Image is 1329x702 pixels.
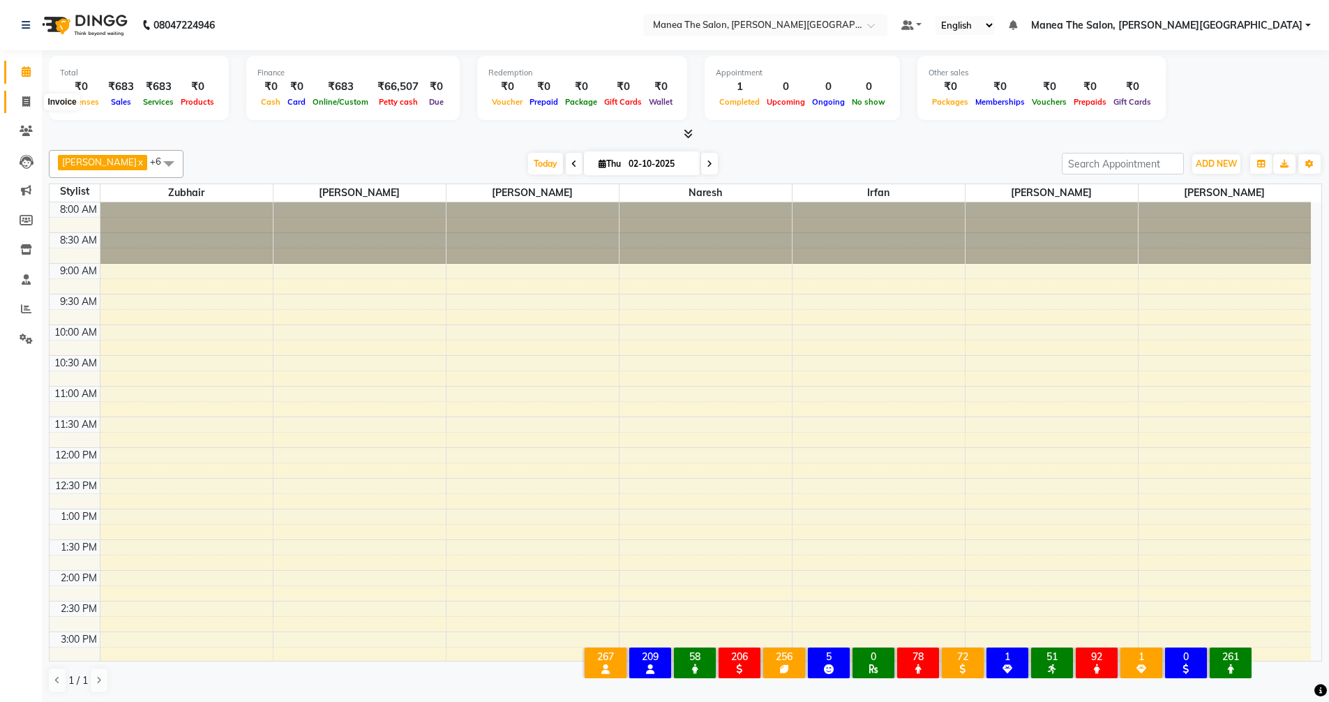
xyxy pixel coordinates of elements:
div: 1 [989,650,1026,663]
span: Memberships [972,97,1028,107]
span: Packages [929,97,972,107]
span: Card [284,97,309,107]
div: ₹0 [645,79,676,95]
div: ₹0 [60,79,103,95]
div: 3:00 PM [58,632,100,647]
b: 08047224946 [153,6,215,45]
div: ₹66,507 [372,79,424,95]
span: Thu [595,158,624,169]
span: Products [177,97,218,107]
span: No show [848,97,889,107]
span: Due [426,97,447,107]
div: 11:00 AM [52,387,100,401]
span: Naresh [620,184,792,202]
div: Invoice [44,94,80,110]
button: ADD NEW [1192,154,1240,174]
div: Stylist [50,184,100,199]
div: ₹0 [177,79,218,95]
div: 0 [763,79,809,95]
div: 0 [855,650,892,663]
div: 0 [1168,650,1204,663]
div: 12:00 PM [52,448,100,463]
div: 78 [900,650,936,663]
span: Services [140,97,177,107]
div: 2:30 PM [58,602,100,616]
div: 92 [1079,650,1115,663]
div: 1 [716,79,763,95]
div: ₹683 [103,79,140,95]
div: 72 [945,650,981,663]
div: 1:00 PM [58,509,100,524]
span: [PERSON_NAME] [966,184,1138,202]
a: x [137,156,143,167]
span: Prepaid [526,97,562,107]
input: Search Appointment [1062,153,1184,174]
div: Other sales [929,67,1155,79]
span: Gift Cards [1110,97,1155,107]
span: [PERSON_NAME] [273,184,446,202]
span: +6 [150,156,172,167]
div: ₹0 [1070,79,1110,95]
span: [PERSON_NAME] [62,156,137,167]
span: Online/Custom [309,97,372,107]
span: Completed [716,97,763,107]
div: Total [60,67,218,79]
span: Upcoming [763,97,809,107]
span: Manea The Salon, [PERSON_NAME][GEOGRAPHIC_DATA] [1031,18,1302,33]
div: 256 [766,650,802,663]
span: Gift Cards [601,97,645,107]
span: Wallet [645,97,676,107]
div: 58 [677,650,713,663]
span: [PERSON_NAME] [446,184,619,202]
div: ₹683 [309,79,372,95]
div: ₹0 [526,79,562,95]
input: 2025-10-02 [624,154,694,174]
div: 5 [811,650,847,663]
span: Sales [107,97,135,107]
div: 267 [587,650,624,663]
div: ₹0 [1110,79,1155,95]
span: Cash [257,97,284,107]
div: ₹0 [562,79,601,95]
div: 10:00 AM [52,325,100,340]
span: Package [562,97,601,107]
div: 8:00 AM [57,202,100,217]
span: [PERSON_NAME] [1139,184,1312,202]
div: 9:30 AM [57,294,100,309]
span: Prepaids [1070,97,1110,107]
span: Today [528,153,563,174]
div: 0 [809,79,848,95]
div: ₹0 [284,79,309,95]
div: Appointment [716,67,889,79]
span: 1 / 1 [68,673,88,688]
div: 10:30 AM [52,356,100,371]
div: Redemption [488,67,676,79]
span: Vouchers [1028,97,1070,107]
div: 51 [1034,650,1070,663]
span: Irfan [793,184,965,202]
span: ADD NEW [1196,158,1237,169]
div: 12:30 PM [52,479,100,493]
span: Voucher [488,97,526,107]
span: Zubhair [100,184,273,202]
img: logo [36,6,131,45]
div: 206 [721,650,758,663]
div: 261 [1212,650,1249,663]
div: 1:30 PM [58,540,100,555]
div: ₹0 [601,79,645,95]
div: 0 [848,79,889,95]
div: 2:00 PM [58,571,100,585]
div: 8:30 AM [57,233,100,248]
div: ₹0 [1028,79,1070,95]
div: ₹0 [972,79,1028,95]
div: 11:30 AM [52,417,100,432]
div: ₹0 [424,79,449,95]
div: ₹0 [488,79,526,95]
div: 9:00 AM [57,264,100,278]
span: Petty cash [375,97,421,107]
div: Finance [257,67,449,79]
span: Ongoing [809,97,848,107]
div: ₹0 [929,79,972,95]
div: ₹683 [140,79,177,95]
div: 1 [1123,650,1159,663]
